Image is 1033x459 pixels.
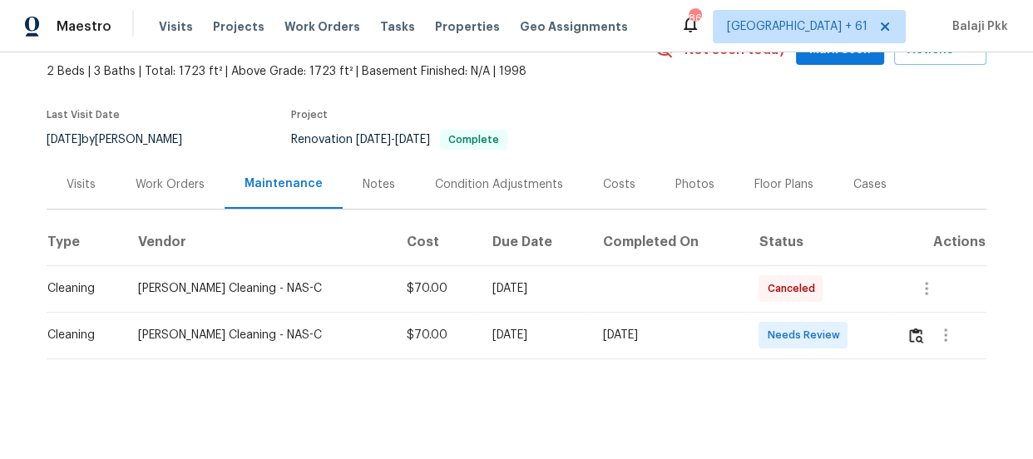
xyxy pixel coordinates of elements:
[284,18,360,35] span: Work Orders
[435,18,500,35] span: Properties
[138,327,380,343] div: [PERSON_NAME] Cleaning - NAS-C
[946,18,1008,35] span: Balaji Pkk
[520,18,628,35] span: Geo Assignments
[603,176,635,193] div: Costs
[590,219,745,265] th: Completed On
[727,18,867,35] span: [GEOGRAPHIC_DATA] + 61
[603,327,732,343] div: [DATE]
[689,10,700,27] div: 869
[67,176,96,193] div: Visits
[356,134,391,146] span: [DATE]
[393,219,479,265] th: Cost
[745,219,892,265] th: Status
[136,176,205,193] div: Work Orders
[767,327,846,343] span: Needs Review
[479,219,590,265] th: Due Date
[47,134,82,146] span: [DATE]
[853,176,887,193] div: Cases
[47,63,655,80] span: 2 Beds | 3 Baths | Total: 1723 ft² | Above Grade: 1723 ft² | Basement Finished: N/A | 1998
[47,280,111,297] div: Cleaning
[47,327,111,343] div: Cleaning
[245,175,323,192] div: Maintenance
[407,280,466,297] div: $70.00
[893,219,986,265] th: Actions
[125,219,393,265] th: Vendor
[435,176,563,193] div: Condition Adjustments
[47,130,202,150] div: by [PERSON_NAME]
[754,176,813,193] div: Floor Plans
[363,176,395,193] div: Notes
[442,135,506,145] span: Complete
[47,110,120,120] span: Last Visit Date
[380,21,415,32] span: Tasks
[138,280,380,297] div: [PERSON_NAME] Cleaning - NAS-C
[909,328,923,343] img: Review Icon
[492,280,576,297] div: [DATE]
[356,134,430,146] span: -
[395,134,430,146] span: [DATE]
[57,18,111,35] span: Maestro
[492,327,576,343] div: [DATE]
[907,315,926,355] button: Review Icon
[213,18,264,35] span: Projects
[159,18,193,35] span: Visits
[407,327,466,343] div: $70.00
[675,176,714,193] div: Photos
[291,134,507,146] span: Renovation
[291,110,328,120] span: Project
[767,280,821,297] span: Canceled
[47,219,125,265] th: Type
